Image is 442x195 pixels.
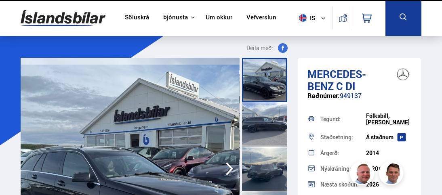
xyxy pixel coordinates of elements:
div: Næsta skoðun: [320,182,366,187]
img: siFngHWaQ9KaOqBr.png [351,162,375,187]
button: is [296,6,332,30]
span: is [296,14,316,22]
div: Árgerð: [320,150,366,156]
button: Þjónusta [163,14,188,21]
span: C DI [336,79,356,93]
button: Deila með: [238,43,291,53]
div: 2014 [366,150,412,156]
div: Tegund: [320,116,366,122]
img: G0Ugv5HjCgRt.svg [21,5,105,31]
div: Nýskráning: [320,166,366,172]
span: Deila með: [246,43,273,53]
img: svg+xml;base64,PHN2ZyB4bWxucz0iaHR0cDovL3d3dy53My5vcmcvMjAwMC9zdmciIHdpZHRoPSI1MTIiIGhlaWdodD0iNT... [299,14,307,22]
div: Fólksbíll, [PERSON_NAME] [366,113,412,126]
span: Raðnúmer: [307,91,340,100]
img: brand logo [391,64,415,84]
div: 2026 [366,181,412,188]
img: FbJEzSuNWCJXmdc-.webp [380,162,404,187]
a: Um okkur [206,14,232,22]
div: Staðsetning: [320,134,366,140]
span: Mercedes-Benz [307,67,366,93]
a: Söluskrá [125,14,149,22]
div: 949137 [307,92,412,108]
a: Vefverslun [246,14,276,22]
div: Á staðnum [366,134,412,140]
